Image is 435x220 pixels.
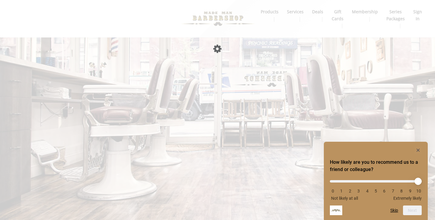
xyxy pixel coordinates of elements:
[381,189,387,193] li: 6
[403,205,422,215] button: Next question
[330,147,422,215] div: How likely are you to recommend us to a friend or colleague? Select an option from 0 to 10, with ...
[330,189,336,193] li: 0
[398,189,404,193] li: 8
[347,189,353,193] li: 2
[331,196,358,201] span: Not likely at all
[364,189,370,193] li: 4
[390,208,398,213] button: Skip
[407,189,413,193] li: 9
[356,189,362,193] li: 3
[338,189,344,193] li: 1
[330,176,422,201] div: How likely are you to recommend us to a friend or colleague? Select an option from 0 to 10, with ...
[390,189,396,193] li: 7
[393,196,422,201] span: Extremely likely
[373,189,379,193] li: 5
[330,159,422,173] h2: How likely are you to recommend us to a friend or colleague? Select an option from 0 to 10, with ...
[414,147,422,154] button: Hide survey
[416,189,422,193] li: 10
